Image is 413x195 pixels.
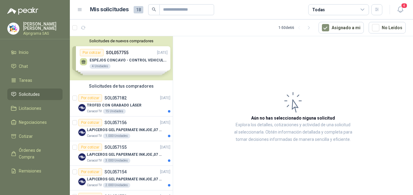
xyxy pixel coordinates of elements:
[78,94,102,102] div: Por cotizar
[87,103,142,108] p: TROFEO CON GRABADO LÁSER
[87,109,102,114] p: Caracol TV
[19,168,41,174] span: Remisiones
[319,22,364,33] button: Asignado a mi
[160,169,170,175] p: [DATE]
[103,158,130,163] div: 3.000 Unidades
[7,7,38,15] img: Logo peakr
[70,141,173,166] a: Por cotizarSOL057155[DATE] Company LogoLAPICEROS GEL PAPERMATE INKJOE ,07 1 LOGO 1 TINTACaracol T...
[70,117,173,141] a: Por cotizarSOL057156[DATE] Company LogoLAPICEROS GEL PAPERMATE INKJOE ,07 1 LOGO 1 TINTACaracol T...
[104,120,127,125] p: SOL057156
[90,5,129,14] h1: Mis solicitudes
[19,77,32,84] span: Tareas
[19,91,40,98] span: Solicitudes
[395,4,406,15] button: 4
[70,166,173,190] a: Por cotizarSOL057154[DATE] Company LogoLAPICEROS GEL PAPERMATE INKJOE ,07 1 LOGO 1 TINTACaracol T...
[7,145,63,163] a: Órdenes de Compra
[23,32,63,35] p: Alprigrama SAS
[251,115,335,121] h3: Aún no has seleccionado niguna solicitud
[70,92,173,117] a: Por cotizarSOL057182[DATE] Company LogoTROFEO CON GRABADO LÁSERCaracol TV15 Unidades
[78,119,102,126] div: Por cotizar
[78,168,102,176] div: Por cotizar
[19,105,41,112] span: Licitaciones
[78,129,86,136] img: Company Logo
[19,133,33,140] span: Cotizar
[7,75,63,86] a: Tareas
[7,103,63,114] a: Licitaciones
[152,7,156,12] span: search
[401,3,408,9] span: 4
[87,183,102,188] p: Caracol TV
[7,61,63,72] a: Chat
[103,134,130,138] div: 1.000 Unidades
[7,131,63,142] a: Cotizar
[160,120,170,126] p: [DATE]
[103,109,126,114] div: 15 Unidades
[278,23,314,33] div: 1 - 50 de 66
[160,95,170,101] p: [DATE]
[312,6,325,13] div: Todas
[7,47,63,58] a: Inicio
[7,165,63,177] a: Remisiones
[78,178,86,185] img: Company Logo
[19,119,47,126] span: Negociaciones
[78,153,86,161] img: Company Logo
[7,89,63,100] a: Solicitudes
[104,96,127,100] p: SOL057182
[87,127,162,133] p: LAPICEROS GEL PAPERMATE INKJOE ,07 1 LOGO 1 TINTA
[19,147,57,160] span: Órdenes de Compra
[103,183,130,188] div: 2.000 Unidades
[87,134,102,138] p: Caracol TV
[7,117,63,128] a: Negociaciones
[72,39,170,43] button: Solicitudes de nuevos compradores
[87,152,162,158] p: LAPICEROS GEL PAPERMATE INKJOE ,07 1 LOGO 1 TINTA
[104,170,127,174] p: SOL057154
[19,63,28,70] span: Chat
[19,49,29,56] span: Inicio
[160,145,170,150] p: [DATE]
[87,158,102,163] p: Caracol TV
[7,179,63,191] a: Configuración
[70,36,173,80] div: Solicitudes de nuevos compradoresPor cotizarSOL057755[DATE] ESPEJOS CONCAVO - CONTROL VEHICULAR4 ...
[78,144,102,151] div: Por cotizar
[87,176,162,182] p: LAPICEROS GEL PAPERMATE INKJOE ,07 1 LOGO 1 TINTA
[234,121,352,143] p: Explora los detalles, cotizaciones y actividad de una solicitud al seleccionarla. Obtén informaci...
[104,145,127,149] p: SOL057155
[369,22,406,33] button: No Leídos
[8,23,19,34] img: Company Logo
[134,6,143,13] span: 18
[70,80,173,92] div: Solicitudes de tus compradores
[23,22,63,30] p: [PERSON_NAME] [PERSON_NAME]
[78,104,86,111] img: Company Logo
